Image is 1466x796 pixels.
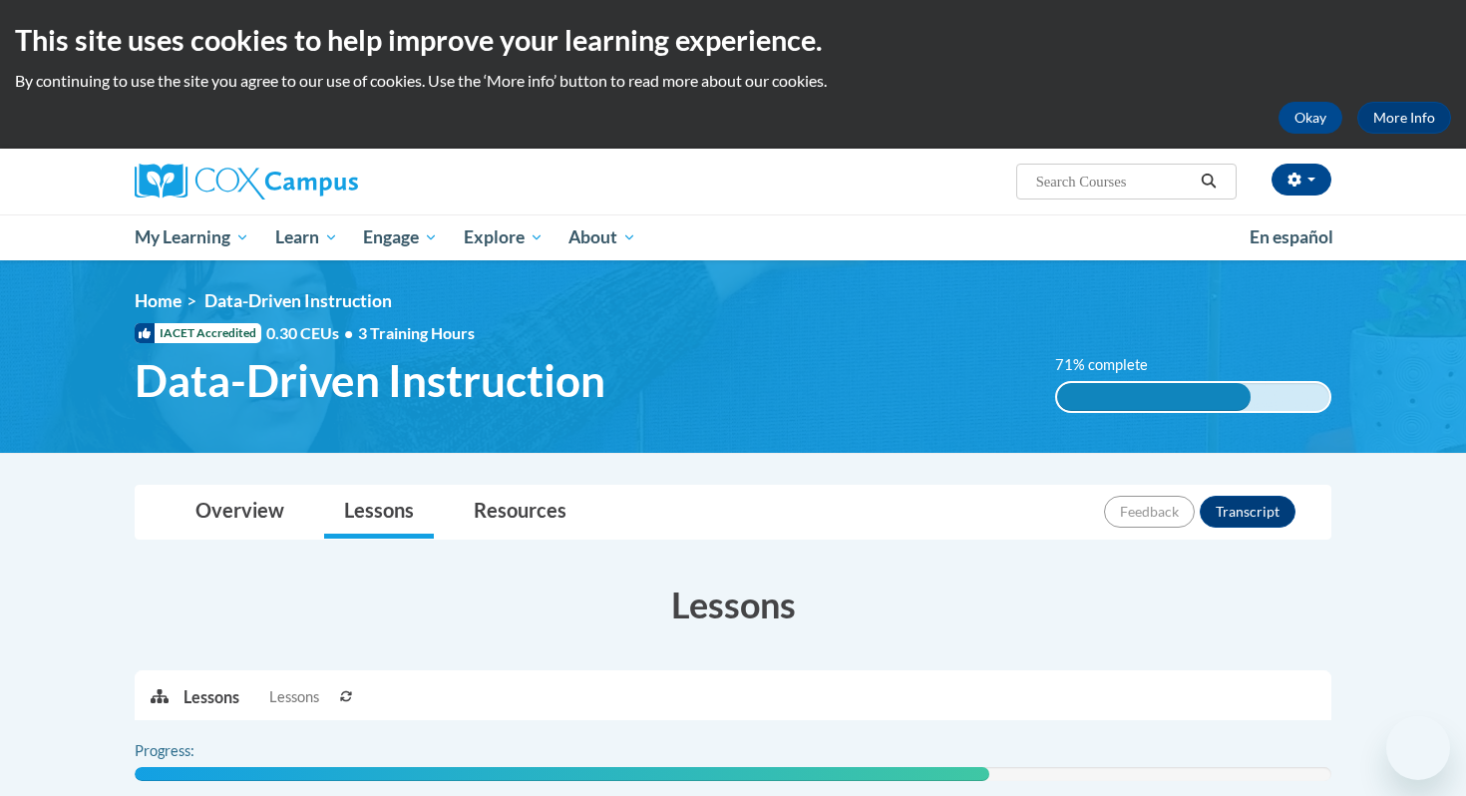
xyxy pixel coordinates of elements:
[266,322,358,344] span: 0.30 CEUs
[1250,226,1333,247] span: En español
[135,580,1331,629] h3: Lessons
[135,290,182,311] a: Home
[204,290,392,311] span: Data-Driven Instruction
[568,225,636,249] span: About
[1194,170,1224,194] button: Search
[464,225,544,249] span: Explore
[135,354,605,407] span: Data-Driven Instruction
[1386,716,1450,780] iframe: Button to launch messaging window
[135,164,358,199] img: Cox Campus
[1104,496,1195,528] button: Feedback
[135,323,261,343] span: IACET Accredited
[15,20,1451,60] h2: This site uses cookies to help improve your learning experience.
[275,225,338,249] span: Learn
[1357,102,1451,134] a: More Info
[1055,354,1170,376] label: 71% complete
[344,323,353,342] span: •
[135,740,249,762] label: Progress:
[1057,383,1251,411] div: 71% complete
[358,323,475,342] span: 3 Training Hours
[15,70,1451,92] p: By continuing to use the site you agree to our use of cookies. Use the ‘More info’ button to read...
[135,164,514,199] a: Cox Campus
[1279,102,1342,134] button: Okay
[176,486,304,539] a: Overview
[1272,164,1331,196] button: Account Settings
[183,686,239,708] p: Lessons
[350,214,451,260] a: Engage
[1237,216,1346,258] a: En español
[1034,170,1194,194] input: Search Courses
[363,225,438,249] span: Engage
[556,214,650,260] a: About
[105,214,1361,260] div: Main menu
[122,214,262,260] a: My Learning
[454,486,586,539] a: Resources
[324,486,434,539] a: Lessons
[451,214,556,260] a: Explore
[135,225,249,249] span: My Learning
[1200,496,1295,528] button: Transcript
[262,214,351,260] a: Learn
[269,686,319,708] span: Lessons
